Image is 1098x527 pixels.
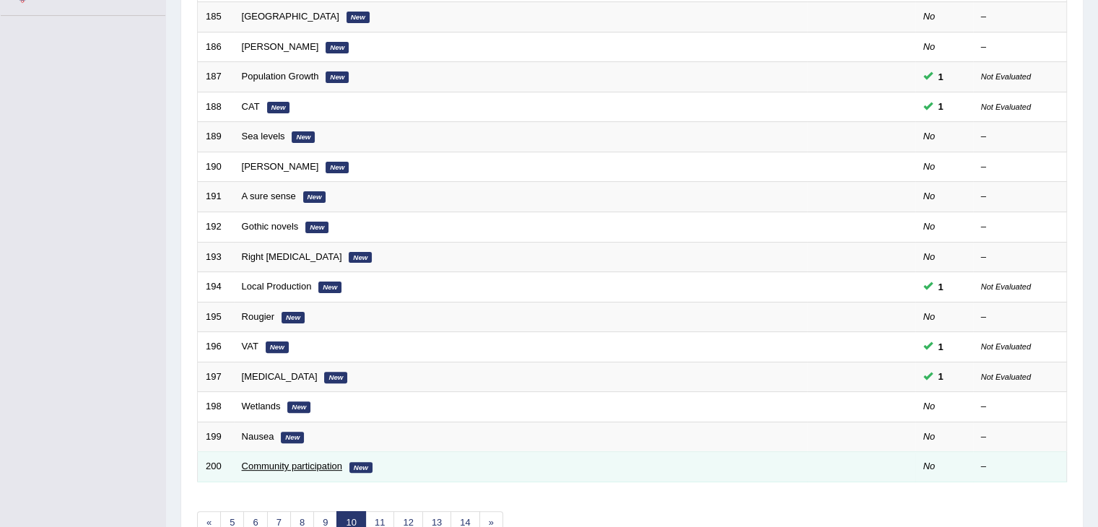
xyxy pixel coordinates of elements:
em: New [326,42,349,53]
td: 199 [198,422,234,452]
td: 191 [198,182,234,212]
div: – [981,460,1059,474]
a: [PERSON_NAME] [242,161,319,172]
em: New [318,282,341,293]
em: New [349,252,372,263]
small: Not Evaluated [981,342,1031,351]
td: 197 [198,362,234,392]
div: – [981,251,1059,264]
span: You cannot take this question anymore [933,99,949,114]
td: 200 [198,452,234,482]
small: Not Evaluated [981,72,1031,81]
em: No [923,161,936,172]
a: [MEDICAL_DATA] [242,371,318,382]
em: New [326,162,349,173]
em: New [282,312,305,323]
em: New [281,432,304,443]
a: Local Production [242,281,312,292]
td: 196 [198,332,234,362]
em: No [923,251,936,262]
em: New [324,372,347,383]
a: [PERSON_NAME] [242,41,319,52]
em: No [923,191,936,201]
td: 192 [198,212,234,242]
td: 193 [198,242,234,272]
a: A sure sense [242,191,296,201]
td: 190 [198,152,234,182]
td: 186 [198,32,234,62]
a: Population Growth [242,71,319,82]
span: You cannot take this question anymore [933,279,949,295]
a: Rougier [242,311,275,322]
div: – [981,130,1059,144]
span: You cannot take this question anymore [933,339,949,354]
div: – [981,40,1059,54]
em: New [292,131,315,143]
em: New [347,12,370,23]
em: No [923,41,936,52]
em: New [326,71,349,83]
div: – [981,430,1059,444]
div: – [981,310,1059,324]
td: 185 [198,2,234,32]
em: New [266,341,289,353]
a: Wetlands [242,401,281,411]
span: You cannot take this question anymore [933,369,949,384]
a: Nausea [242,431,274,442]
em: No [923,461,936,471]
a: Sea levels [242,131,285,141]
small: Not Evaluated [981,282,1031,291]
em: New [287,401,310,413]
em: New [267,102,290,113]
small: Not Evaluated [981,373,1031,381]
td: 194 [198,272,234,302]
a: Right [MEDICAL_DATA] [242,251,342,262]
a: [GEOGRAPHIC_DATA] [242,11,339,22]
td: 198 [198,392,234,422]
td: 195 [198,302,234,332]
em: New [305,222,328,233]
div: – [981,400,1059,414]
em: No [923,131,936,141]
em: No [923,11,936,22]
td: 187 [198,62,234,92]
em: New [303,191,326,203]
div: – [981,220,1059,234]
a: VAT [242,341,258,352]
td: 189 [198,122,234,152]
td: 188 [198,92,234,122]
div: – [981,160,1059,174]
em: No [923,431,936,442]
small: Not Evaluated [981,103,1031,111]
em: New [349,462,372,474]
em: No [923,221,936,232]
em: No [923,311,936,322]
a: Community participation [242,461,342,471]
a: Gothic novels [242,221,299,232]
div: – [981,190,1059,204]
em: No [923,401,936,411]
span: You cannot take this question anymore [933,69,949,84]
div: – [981,10,1059,24]
a: CAT [242,101,260,112]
